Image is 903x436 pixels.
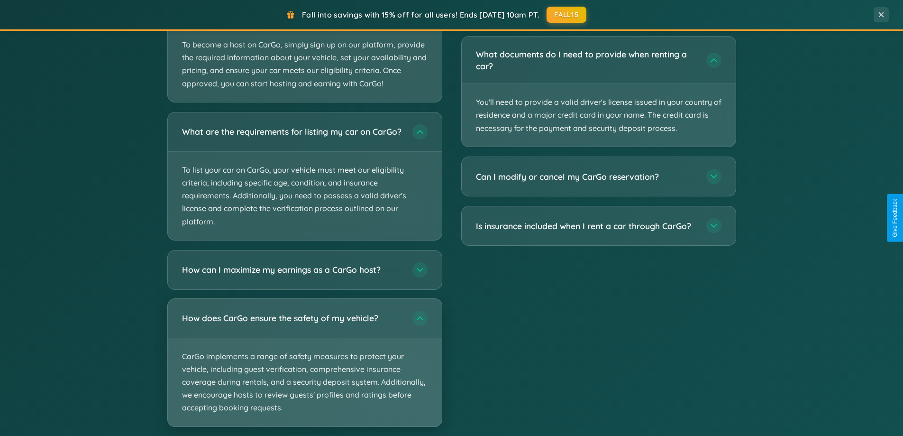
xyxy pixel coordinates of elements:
[182,126,403,138] h3: What are the requirements for listing my car on CarGo?
[182,312,403,324] h3: How does CarGo ensure the safety of my vehicle?
[462,84,736,147] p: You'll need to provide a valid driver's license issued in your country of residence and a major c...
[168,152,442,240] p: To list your car on CarGo, your vehicle must meet our eligibility criteria, including specific ag...
[476,48,697,72] h3: What documents do I need to provide when renting a car?
[302,10,539,19] span: Fall into savings with 15% off for all users! Ends [DATE] 10am PT.
[168,338,442,427] p: CarGo implements a range of safety measures to protect your vehicle, including guest verification...
[476,220,697,232] h3: Is insurance included when I rent a car through CarGo?
[892,199,898,237] div: Give Feedback
[182,264,403,276] h3: How can I maximize my earnings as a CarGo host?
[168,27,442,102] p: To become a host on CarGo, simply sign up on our platform, provide the required information about...
[547,7,586,23] button: FALL15
[476,171,697,183] h3: Can I modify or cancel my CarGo reservation?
